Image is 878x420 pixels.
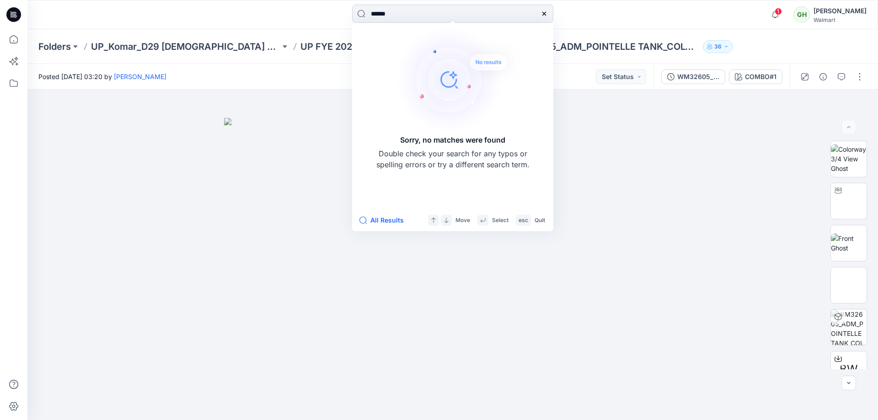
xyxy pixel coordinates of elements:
[38,40,71,53] a: Folders
[729,69,782,84] button: COMBO#1
[814,16,867,23] div: Walmart
[492,216,509,225] p: Select
[840,361,858,377] span: BW
[519,216,528,225] p: esc
[703,40,733,53] button: 36
[359,215,410,226] button: All Results
[816,69,830,84] button: Details
[510,40,699,53] p: WM32605_ADM_POINTELLE TANK_COLORWAY
[831,309,867,345] img: WM32605_ADM_POINTELLE TANK_COLORWAY COMBO#1
[831,234,867,253] img: Front Ghost
[375,148,530,170] p: Double check your search for any typos or spelling errors or try a different search term.
[814,5,867,16] div: [PERSON_NAME]
[661,69,725,84] button: WM32605_ADM_POINTELLE TANK_COLORWAY
[535,216,545,225] p: Quit
[677,72,719,82] div: WM32605_ADM_POINTELLE TANK_COLORWAY
[114,73,166,80] a: [PERSON_NAME]
[831,144,867,173] img: Colorway 3/4 View Ghost
[91,40,280,53] a: UP_Komar_D29 [DEMOGRAPHIC_DATA] Sleep
[38,72,166,81] span: Posted [DATE] 03:20 by
[300,40,490,53] a: UP FYE 2027 S3 - [PERSON_NAME] D29 [DEMOGRAPHIC_DATA] Sleepwear
[400,134,505,145] h5: Sorry, no matches were found
[793,6,810,23] div: GH
[745,72,776,82] div: COMBO#1
[714,42,722,52] p: 36
[455,216,470,225] p: Move
[775,8,782,15] span: 1
[396,25,524,134] img: Sorry, no matches were found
